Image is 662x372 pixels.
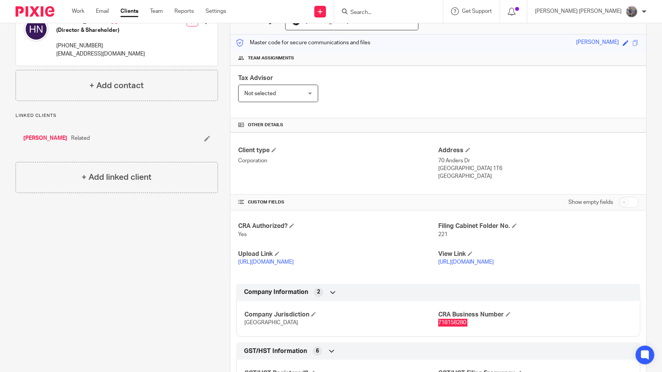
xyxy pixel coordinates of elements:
input: Search [350,9,420,16]
span: Yes [238,232,247,237]
span: Not selected [244,91,276,96]
h4: Filing Cabinet Folder No. [438,222,638,230]
p: [PHONE_NUMBER] [56,42,145,50]
span: Other details [248,122,283,128]
img: Pixie [16,6,54,17]
span: 2 [317,288,320,296]
span: Company Information [244,288,308,296]
p: [GEOGRAPHIC_DATA] 1T6 [438,165,638,172]
h4: Address [438,146,638,155]
span: 221 [438,232,448,237]
span: Get Support [462,9,492,14]
p: [PERSON_NAME] [PERSON_NAME] [535,7,622,15]
a: Settings [206,7,226,15]
img: 20160912_191538.jpg [625,5,638,18]
p: Master code for secure communications and files [236,39,370,47]
p: [EMAIL_ADDRESS][DOMAIN_NAME] [56,50,145,58]
a: [URL][DOMAIN_NAME] [238,259,294,265]
h4: Upload Link [238,250,438,258]
span: 718158280 [438,320,466,325]
a: Team [150,7,163,15]
h4: + Add linked client [82,171,152,183]
p: 70 Anders Dr [438,157,638,165]
span: GST/HST Information [244,347,307,355]
div: [PERSON_NAME] [576,38,619,47]
h4: + Add contact [89,80,144,92]
h5: (Director & Shareholder) [56,26,145,34]
h4: CRA Authorized? [238,222,438,230]
span: Tax Advisor [238,75,273,81]
span: Related [71,134,90,142]
label: Show empty fields [568,198,613,206]
h4: CUSTOM FIELDS [238,199,438,205]
p: [GEOGRAPHIC_DATA] [438,172,638,180]
a: Reports [174,7,194,15]
a: Email [96,7,109,15]
h4: Company Jurisdiction [244,311,438,319]
p: Linked clients [16,113,218,119]
img: svg%3E [24,17,49,42]
h4: View Link [438,250,638,258]
span: 6 [316,347,319,355]
span: [GEOGRAPHIC_DATA] [244,320,298,325]
a: Clients [120,7,138,15]
a: [PERSON_NAME] [23,134,67,142]
a: Work [72,7,84,15]
p: Corporation [238,157,438,165]
a: [URL][DOMAIN_NAME] [438,259,494,265]
h4: Client type [238,146,438,155]
h4: CRA Business Number [438,311,632,319]
span: Team assignments [248,55,294,61]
